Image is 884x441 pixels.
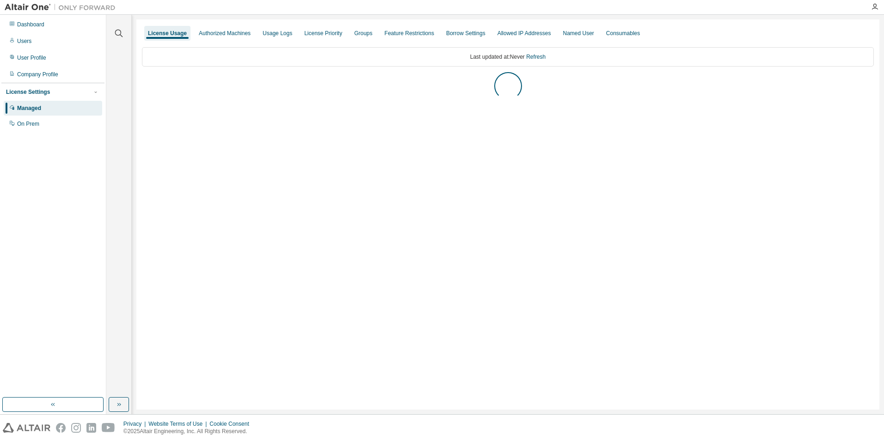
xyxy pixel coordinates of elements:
[148,420,209,428] div: Website Terms of Use
[17,71,58,78] div: Company Profile
[123,420,148,428] div: Privacy
[6,88,50,96] div: License Settings
[526,54,546,60] a: Refresh
[123,428,255,435] p: © 2025 Altair Engineering, Inc. All Rights Reserved.
[497,30,551,37] div: Allowed IP Addresses
[102,423,115,433] img: youtube.svg
[56,423,66,433] img: facebook.svg
[209,420,254,428] div: Cookie Consent
[5,3,120,12] img: Altair One
[3,423,50,433] img: altair_logo.svg
[563,30,594,37] div: Named User
[71,423,81,433] img: instagram.svg
[385,30,434,37] div: Feature Restrictions
[17,120,39,128] div: On Prem
[17,104,41,112] div: Managed
[304,30,342,37] div: License Priority
[17,37,31,45] div: Users
[86,423,96,433] img: linkedin.svg
[199,30,251,37] div: Authorized Machines
[354,30,372,37] div: Groups
[263,30,292,37] div: Usage Logs
[17,54,46,61] div: User Profile
[148,30,187,37] div: License Usage
[17,21,44,28] div: Dashboard
[606,30,640,37] div: Consumables
[142,47,874,67] div: Last updated at: Never
[446,30,485,37] div: Borrow Settings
